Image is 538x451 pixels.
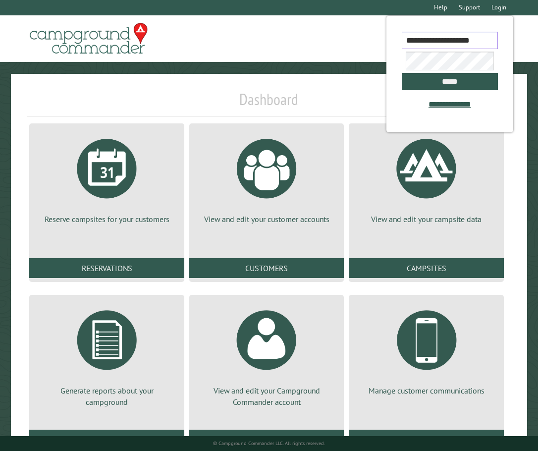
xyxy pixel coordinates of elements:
[349,430,504,450] a: Communications
[201,131,332,225] a: View and edit your customer accounts
[361,303,492,396] a: Manage customer communications
[201,385,332,407] p: View and edit your Campground Commander account
[213,440,325,447] small: © Campground Commander LLC. All rights reserved.
[41,303,172,407] a: Generate reports about your campground
[41,385,172,407] p: Generate reports about your campground
[189,258,344,278] a: Customers
[27,90,511,117] h1: Dashboard
[41,131,172,225] a: Reserve campsites for your customers
[201,303,332,407] a: View and edit your Campground Commander account
[201,214,332,225] p: View and edit your customer accounts
[29,258,184,278] a: Reservations
[29,430,184,450] a: Reports
[361,214,492,225] p: View and edit your campsite data
[41,214,172,225] p: Reserve campsites for your customers
[361,385,492,396] p: Manage customer communications
[27,19,151,58] img: Campground Commander
[361,131,492,225] a: View and edit your campsite data
[349,258,504,278] a: Campsites
[189,430,344,450] a: Account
